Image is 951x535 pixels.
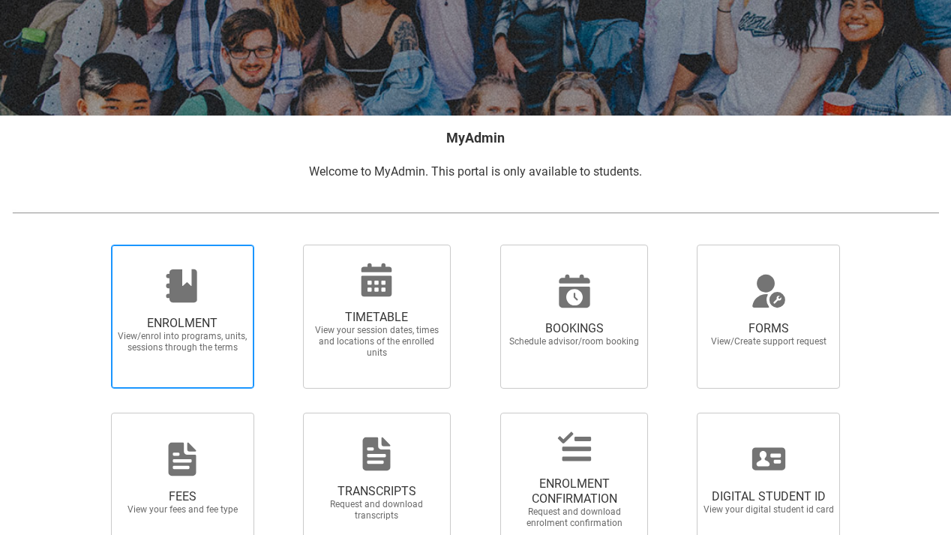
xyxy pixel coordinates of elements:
h2: MyAdmin [12,128,939,148]
span: TIMETABLE [310,310,442,325]
span: Request and download transcripts [310,499,442,521]
span: ENROLMENT CONFIRMATION [508,476,640,506]
span: DIGITAL STUDENT ID [703,489,835,504]
span: View/enrol into programs, units, sessions through the terms [116,331,248,353]
span: ENROLMENT [116,316,248,331]
span: View your fees and fee type [116,504,248,515]
span: FEES [116,489,248,504]
span: FORMS [703,321,835,336]
span: View/Create support request [703,336,835,347]
span: BOOKINGS [508,321,640,336]
span: View your session dates, times and locations of the enrolled units [310,325,442,359]
span: View your digital student id card [703,504,835,515]
span: TRANSCRIPTS [310,484,442,499]
span: Welcome to MyAdmin. This portal is only available to students. [309,164,642,179]
span: Schedule advisor/room booking [508,336,640,347]
span: Request and download enrolment confirmation [508,506,640,529]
